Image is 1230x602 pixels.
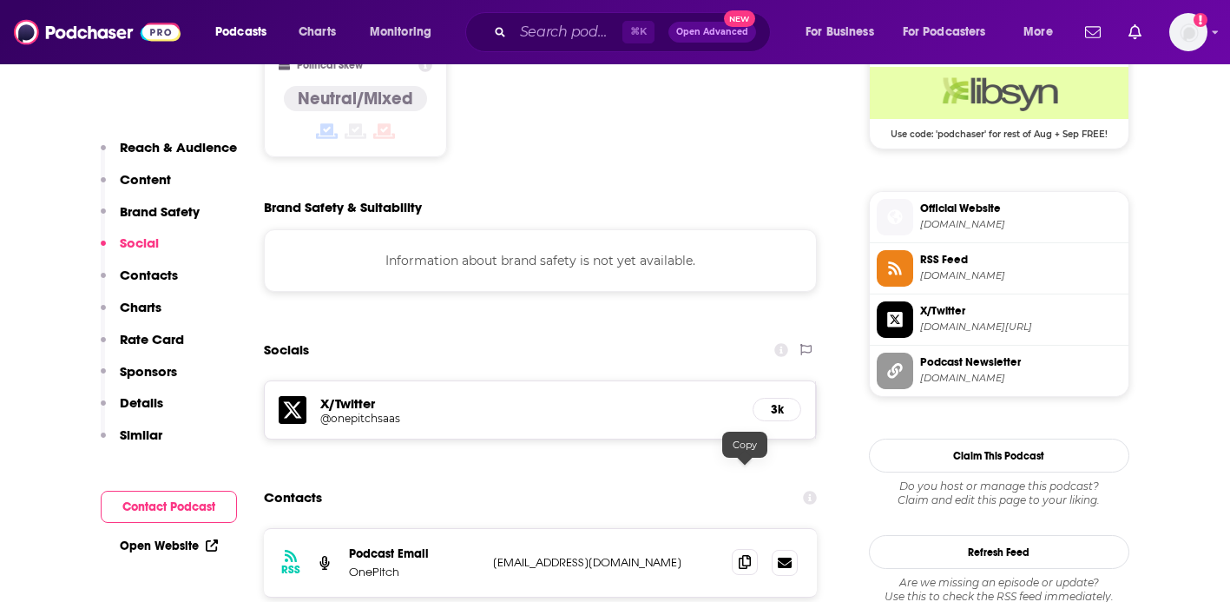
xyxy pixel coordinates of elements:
[920,269,1121,282] span: onepitch.libsyn.com
[120,267,178,283] p: Contacts
[101,235,159,267] button: Social
[1011,18,1075,46] button: open menu
[120,299,161,315] p: Charts
[1169,13,1207,51] span: Logged in as jciarczynski
[120,427,162,443] p: Similar
[101,363,177,395] button: Sponsors
[215,20,266,44] span: Podcasts
[101,491,237,523] button: Contact Podcast
[287,18,346,46] a: Charts
[101,267,178,299] button: Contacts
[120,171,171,188] p: Content
[264,229,818,292] div: Information about brand safety is not yet available.
[101,139,237,171] button: Reach & Audience
[297,59,363,71] h2: Political Skew
[120,203,200,220] p: Brand Safety
[349,546,479,561] p: Podcast Email
[877,199,1121,235] a: Official Website[DOMAIN_NAME]
[203,18,289,46] button: open menu
[920,354,1121,370] span: Podcast Newsletter
[320,412,598,425] h5: @onepitchsaas
[767,402,786,417] h5: 3k
[101,427,162,459] button: Similar
[920,218,1121,231] span: onepitch.libsyn.com
[724,10,755,27] span: New
[493,555,719,570] p: [EMAIL_ADDRESS][DOMAIN_NAME]
[869,480,1129,507] div: Claim and edit this page to your liking.
[920,303,1121,319] span: X/Twitter
[349,565,479,579] p: OnePitch
[877,301,1121,338] a: X/Twitter[DOMAIN_NAME][URL]
[101,203,200,235] button: Brand Safety
[1169,13,1207,51] button: Show profile menu
[870,67,1128,138] a: Libsyn Deal: Use code: 'podchaser' for rest of Aug + Sep FREE!
[120,394,163,411] p: Details
[264,481,322,514] h2: Contacts
[870,119,1128,140] span: Use code: 'podchaser' for rest of Aug + Sep FREE!
[877,353,1121,389] a: Podcast Newsletter[DOMAIN_NAME]
[101,394,163,427] button: Details
[877,250,1121,287] a: RSS Feed[DOMAIN_NAME]
[806,20,874,44] span: For Business
[299,20,336,44] span: Charts
[903,20,986,44] span: For Podcasters
[920,372,1121,385] span: onepitch.co
[920,321,1121,334] span: twitter.com/onepitchsaas
[676,28,748,36] span: Open Advanced
[264,334,309,367] h2: Socials
[1121,17,1148,47] a: Show notifications dropdown
[920,252,1121,268] span: RSS Feed
[891,18,1011,46] button: open menu
[1023,20,1053,44] span: More
[358,18,454,46] button: open menu
[298,88,413,109] h4: Neutral/Mixed
[1169,13,1207,51] img: User Profile
[668,22,756,43] button: Open AdvancedNew
[101,171,171,203] button: Content
[869,480,1129,493] span: Do you host or manage this podcast?
[870,67,1128,119] img: Libsyn Deal: Use code: 'podchaser' for rest of Aug + Sep FREE!
[320,395,740,412] h5: X/Twitter
[920,201,1121,216] span: Official Website
[120,139,237,155] p: Reach & Audience
[101,331,184,363] button: Rate Card
[722,432,767,458] div: Copy
[320,412,740,425] a: @onepitchsaas
[1078,17,1108,47] a: Show notifications dropdown
[793,18,896,46] button: open menu
[281,563,300,577] h3: RSS
[370,20,431,44] span: Monitoring
[14,16,181,49] img: Podchaser - Follow, Share and Rate Podcasts
[264,199,422,215] h2: Brand Safety & Suitability
[1194,13,1207,27] svg: Add a profile image
[869,535,1129,569] button: Refresh Feed
[101,299,161,331] button: Charts
[482,12,787,52] div: Search podcasts, credits, & more...
[120,539,218,553] a: Open Website
[869,439,1129,473] button: Claim This Podcast
[120,331,184,347] p: Rate Card
[622,21,654,43] span: ⌘ K
[513,18,622,46] input: Search podcasts, credits, & more...
[120,235,159,251] p: Social
[120,363,177,380] p: Sponsors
